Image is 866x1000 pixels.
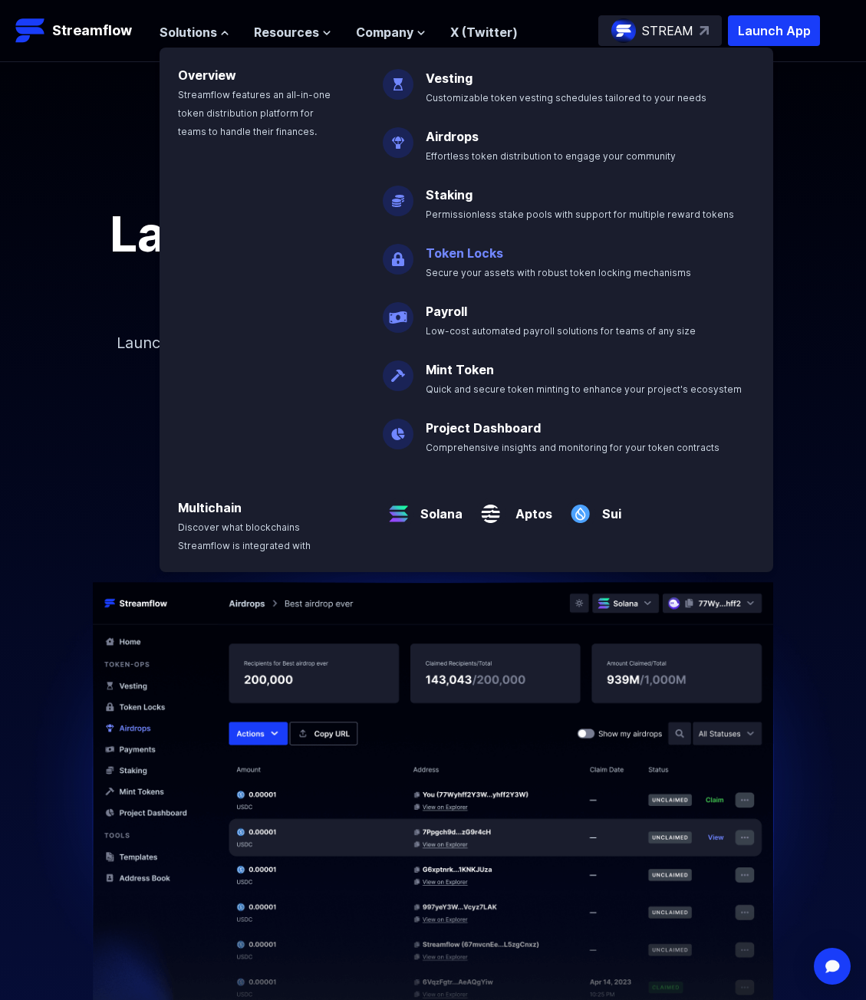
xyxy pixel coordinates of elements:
[414,492,463,523] a: Solana
[475,486,506,529] img: Aptos
[611,18,636,43] img: streamflow-logo-circle.png
[814,948,851,985] div: Open Intercom Messenger
[104,308,763,400] p: Launch an airdrop campaign to up to 1 million recipients in minutes. Never worry about security a...
[598,15,722,46] a: STREAM
[15,15,46,46] img: Streamflow Logo
[426,325,696,337] span: Low-cost automated payroll solutions for teams of any size
[426,267,691,278] span: Secure your assets with robust token locking mechanisms
[356,23,426,41] button: Company
[160,23,229,41] button: Solutions
[565,486,596,529] img: Sui
[426,442,719,453] span: Comprehensive insights and monitoring for your token contracts
[426,245,503,261] a: Token Locks
[15,15,144,46] a: Streamflow
[506,492,552,523] a: Aptos
[178,67,236,83] a: Overview
[426,209,734,220] span: Permissionless stake pools with support for multiple reward tokens
[356,23,413,41] span: Company
[426,304,467,319] a: Payroll
[12,160,854,185] p: Airdrops made easy
[383,232,413,275] img: Token Locks
[88,209,779,308] p: Launching doesn't get easier than this
[254,23,331,41] button: Resources
[596,492,621,523] a: Sui
[450,25,518,40] a: X (Twitter)
[426,92,706,104] span: Customizable token vesting schedules tailored to your needs
[178,500,242,515] a: Multichain
[52,20,132,41] p: Streamflow
[160,23,217,41] span: Solutions
[426,362,494,377] a: Mint Token
[426,150,676,162] span: Effortless token distribution to engage your community
[383,115,413,158] img: Airdrops
[426,71,473,86] a: Vesting
[728,15,820,46] button: Launch App
[383,290,413,333] img: Payroll
[426,383,742,395] span: Quick and secure token minting to enhance your project's ecosystem
[426,420,541,436] a: Project Dashboard
[426,129,479,144] a: Airdrops
[178,89,331,137] span: Streamflow features an all-in-one token distribution platform for teams to handle their finances.
[383,486,414,529] img: Solana
[254,23,319,41] span: Resources
[700,26,709,35] img: top-right-arrow.svg
[642,21,693,40] p: STREAM
[383,57,413,100] img: Vesting
[383,406,413,449] img: Project Dashboard
[178,521,311,551] span: Discover what blockchains Streamflow is integrated with
[426,187,473,202] a: Staking
[383,348,413,391] img: Mint Token
[383,173,413,216] img: Staking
